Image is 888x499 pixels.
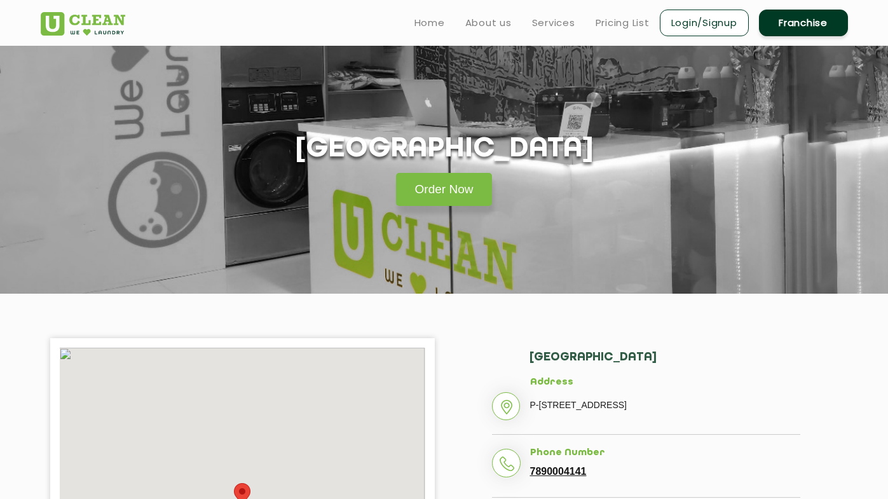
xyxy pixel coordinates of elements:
a: Pricing List [596,15,650,31]
a: Services [532,15,575,31]
h5: Phone Number [530,448,800,459]
p: P-[STREET_ADDRESS] [530,395,800,414]
h5: Address [530,377,800,388]
a: About us [465,15,512,31]
a: Login/Signup [660,10,749,36]
h2: [GEOGRAPHIC_DATA] [529,351,800,377]
a: Order Now [396,173,493,206]
h1: [GEOGRAPHIC_DATA] [294,133,594,166]
a: 7890004141 [530,466,587,477]
a: Franchise [759,10,848,36]
a: Home [414,15,445,31]
img: UClean Laundry and Dry Cleaning [41,12,125,36]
